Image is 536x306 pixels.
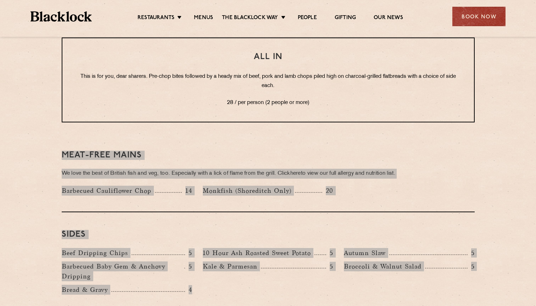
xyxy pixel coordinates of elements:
p: 5 [326,262,333,271]
p: 4 [185,285,192,294]
p: Bread & Gravy [62,285,111,295]
p: 5 [326,248,333,258]
h3: All In [77,52,460,62]
p: This is for you, dear sharers. Pre-chop bites followed by a heady mix of beef, pork and lamb chop... [77,72,460,91]
p: 20 [322,186,333,195]
p: 28 / per person (2 people or more) [77,98,460,108]
p: Broccoli & Walnut Salad [344,261,425,271]
div: Book Now [452,7,506,26]
p: Barbecued Cauliflower Chop [62,186,155,196]
p: 5 [185,248,192,258]
p: 5 [468,262,475,271]
p: Monkfish (Shoreditch Only) [203,186,295,196]
h3: Meat-Free mains [62,151,475,160]
p: We love the best of British fish and veg, too. Especially with a lick of flame from the grill. Cl... [62,169,475,179]
a: People [298,15,317,22]
p: 10 Hour Ash Roasted Sweet Potato [203,248,314,258]
a: Our News [374,15,403,22]
img: BL_Textured_Logo-footer-cropped.svg [30,11,92,22]
p: Kale & Parmesan [203,261,261,271]
p: 5 [468,248,475,258]
a: Restaurants [138,15,174,22]
h3: Sides [62,230,475,239]
a: Gifting [335,15,356,22]
p: Autumn Slaw [344,248,389,258]
p: Barbecued Baby Gem & Anchovy Dripping [62,261,184,281]
a: The Blacklock Way [222,15,278,22]
p: Beef Dripping Chips [62,248,132,258]
p: 14 [182,186,192,195]
a: here [290,171,301,176]
p: 5 [185,262,192,271]
a: Menus [194,15,213,22]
